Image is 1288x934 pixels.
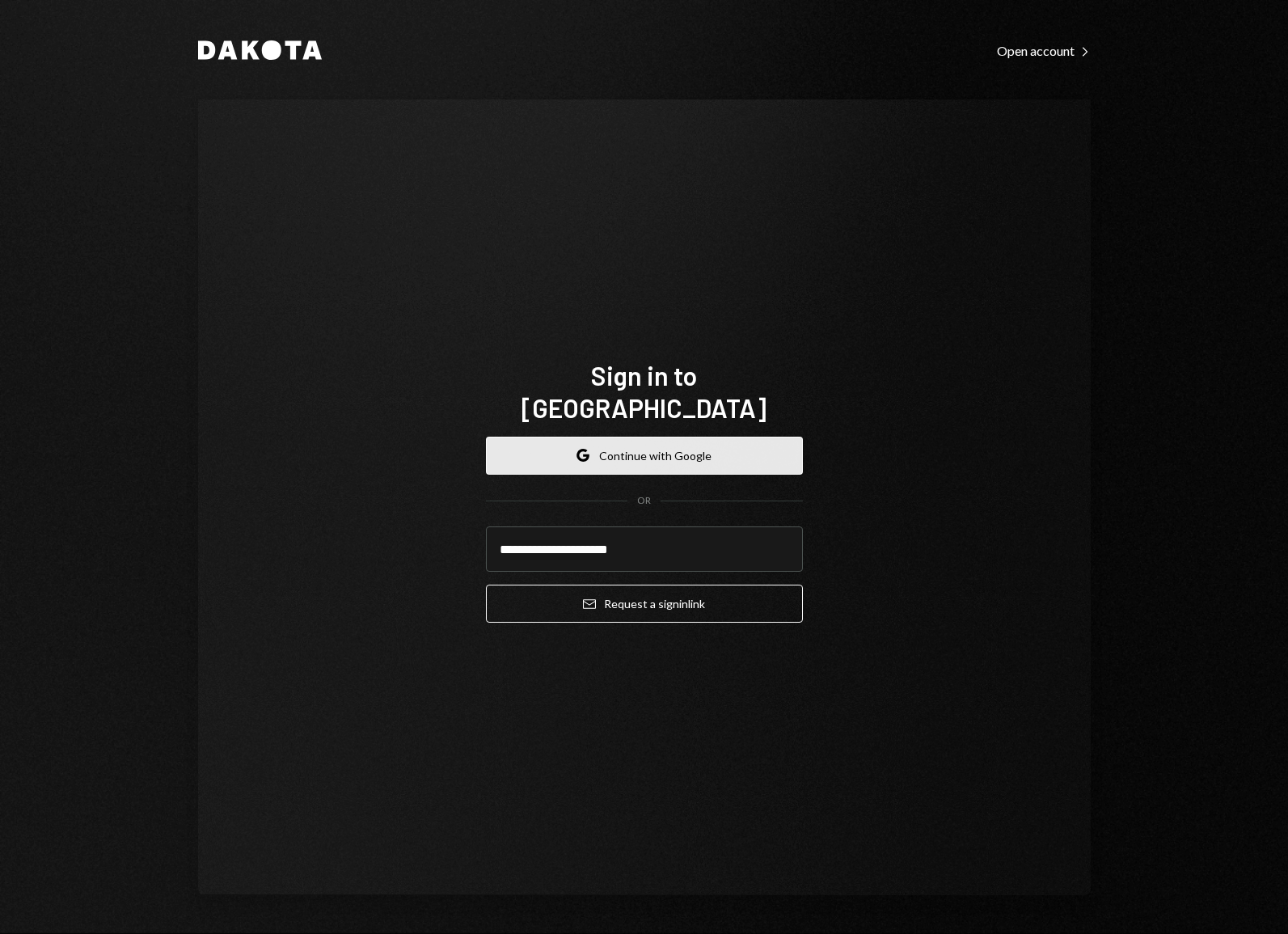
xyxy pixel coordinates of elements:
[486,585,803,623] button: Request a signinlink
[997,41,1091,59] a: Open account
[997,43,1091,59] div: Open account
[486,437,803,475] button: Continue with Google
[486,359,803,424] h1: Sign in to [GEOGRAPHIC_DATA]
[637,494,651,508] div: OR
